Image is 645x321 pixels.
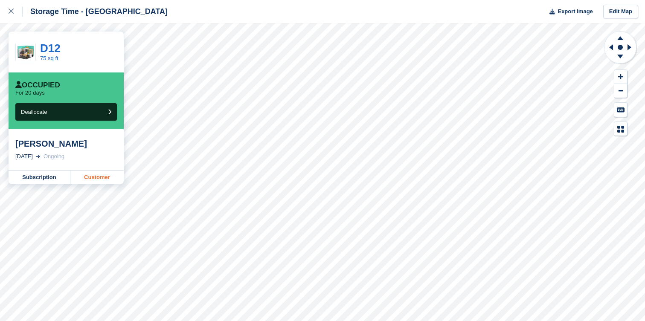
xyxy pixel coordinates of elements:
div: [DATE] [15,152,33,161]
a: D12 [40,42,61,55]
a: 75 sq ft [40,55,58,61]
span: Export Image [558,7,593,16]
button: Export Image [544,5,593,19]
img: 75ft.jpg [16,42,35,62]
button: Zoom In [614,70,627,84]
button: Zoom Out [614,84,627,98]
a: Edit Map [603,5,638,19]
a: Subscription [9,171,70,184]
span: Deallocate [21,109,47,115]
div: [PERSON_NAME] [15,139,117,149]
button: Deallocate [15,103,117,121]
a: Customer [70,171,124,184]
div: Storage Time - [GEOGRAPHIC_DATA] [23,6,168,17]
button: Keyboard Shortcuts [614,103,627,117]
button: Map Legend [614,122,627,136]
div: Ongoing [44,152,64,161]
p: For 20 days [15,90,45,96]
div: Occupied [15,81,60,90]
img: arrow-right-light-icn-cde0832a797a2874e46488d9cf13f60e5c3a73dbe684e267c42b8395dfbc2abf.svg [36,155,40,158]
